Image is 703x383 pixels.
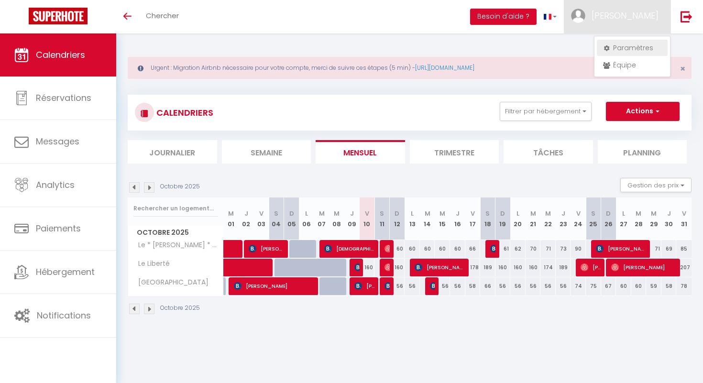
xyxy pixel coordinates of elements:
span: Octobre 2025 [128,226,223,240]
div: 160 [360,259,375,276]
div: 62 [510,240,526,258]
span: [PERSON_NAME] Boilley [354,277,375,295]
button: Filtrer par hébergement [500,102,592,121]
th: 25 [586,197,601,240]
span: [PERSON_NAME] [592,10,659,22]
div: 178 [465,259,481,276]
th: 03 [254,197,269,240]
th: 05 [284,197,299,240]
div: 56 [390,277,405,295]
li: Mensuel [316,140,405,164]
div: 56 [526,277,541,295]
div: 60 [450,240,465,258]
div: 56 [405,277,420,295]
div: 189 [480,259,495,276]
li: Trimestre [410,140,499,164]
div: 56 [450,277,465,295]
div: 56 [510,277,526,295]
span: [PERSON_NAME] [384,258,390,276]
div: 60 [435,240,450,258]
th: 18 [480,197,495,240]
div: 189 [556,259,571,276]
span: [PERSON_NAME] [384,240,390,258]
div: 73 [556,240,571,258]
div: 160 [495,259,511,276]
abbr: J [350,209,354,218]
abbr: M [334,209,340,218]
span: [PERSON_NAME] [415,258,466,276]
abbr: V [682,209,686,218]
th: 23 [556,197,571,240]
abbr: M [439,209,445,218]
h3: CALENDRIERS [154,102,213,123]
th: 31 [676,197,692,240]
th: 19 [495,197,511,240]
span: Analytics [36,179,75,191]
abbr: S [380,209,384,218]
abbr: J [244,209,248,218]
a: [URL][DOMAIN_NAME] [415,64,474,72]
div: 60 [420,240,435,258]
span: × [680,63,685,75]
abbr: M [228,209,234,218]
span: Hébergement [36,266,95,278]
span: [PERSON_NAME] [234,277,316,295]
li: Planning [598,140,687,164]
abbr: D [606,209,611,218]
div: 160 [510,259,526,276]
abbr: J [456,209,460,218]
img: logout [681,11,692,22]
div: 58 [661,277,677,295]
span: [PERSON_NAME] [PERSON_NAME] [384,277,390,295]
div: 60 [616,277,631,295]
abbr: M [319,209,325,218]
div: 69 [661,240,677,258]
th: 13 [405,197,420,240]
img: Super Booking [29,8,88,24]
span: [PERSON_NAME] [596,240,647,258]
div: 74 [571,277,586,295]
abbr: S [591,209,595,218]
span: [PERSON_NAME] [354,258,360,276]
th: 15 [435,197,450,240]
div: 207 [676,259,692,276]
div: 61 [495,240,511,258]
th: 11 [374,197,390,240]
th: 08 [329,197,344,240]
div: 58 [465,277,481,295]
div: 60 [631,277,647,295]
div: 56 [495,277,511,295]
div: 70 [526,240,541,258]
abbr: J [561,209,565,218]
span: [PERSON_NAME] [PERSON_NAME] [490,240,495,258]
abbr: V [471,209,475,218]
span: Réservations [36,92,91,104]
abbr: S [485,209,490,218]
div: 71 [540,240,556,258]
div: 60 [390,240,405,258]
th: 16 [450,197,465,240]
abbr: V [259,209,264,218]
p: Octobre 2025 [160,182,200,191]
th: 04 [269,197,284,240]
th: 07 [314,197,330,240]
span: [PERSON_NAME] [581,258,601,276]
div: 56 [556,277,571,295]
th: 06 [299,197,314,240]
th: 17 [465,197,481,240]
th: 27 [616,197,631,240]
span: [PERSON_NAME] [430,277,435,295]
span: [DEMOGRAPHIC_DATA][PERSON_NAME] [324,240,375,258]
th: 30 [661,197,677,240]
div: Urgent : Migration Airbnb nécessaire pour votre compte, merci de suivre ces étapes (5 min) - [128,57,692,79]
th: 10 [360,197,375,240]
abbr: L [516,209,519,218]
div: 66 [480,277,495,295]
abbr: V [365,209,369,218]
button: Close [680,65,685,73]
th: 02 [239,197,254,240]
span: Messages [36,135,79,147]
span: Le * [PERSON_NAME] * Wifi [130,240,225,251]
abbr: M [636,209,641,218]
button: Besoin d'aide ? [470,9,537,25]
